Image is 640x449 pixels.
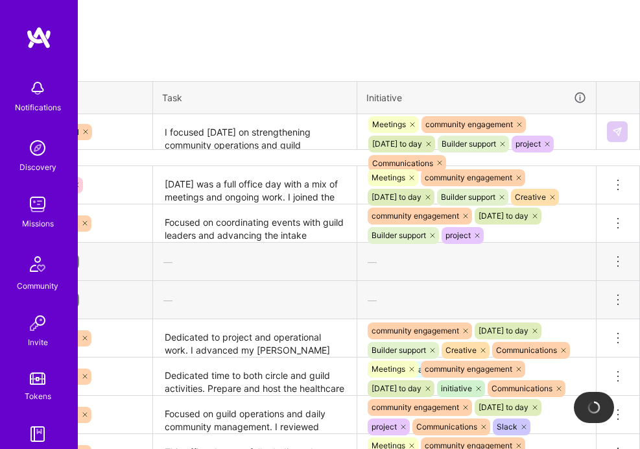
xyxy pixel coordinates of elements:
[372,402,459,412] span: community engagement
[154,397,355,433] textarea: Focused on guild operations and daily community management. I reviewed candidate statuses, update...
[492,383,552,393] span: Communications
[357,245,596,279] div: —
[30,372,45,385] img: tokens
[25,75,51,101] img: bell
[23,81,153,114] th: Type
[496,345,557,355] span: Communications
[372,364,405,374] span: Meetings
[372,211,459,221] span: community engagement
[366,91,587,105] div: Initiative
[607,121,629,142] div: null
[25,135,51,161] img: discovery
[441,192,495,202] span: Builder support
[154,206,355,241] textarea: Focused on coordinating events with guild leaders and advancing the intake process, including han...
[26,26,52,49] img: logo
[22,217,54,230] div: Missions
[416,422,477,431] span: Communications
[442,139,496,149] span: Builder support
[612,127,622,137] img: Submit
[441,383,472,393] span: initiative
[445,345,477,355] span: Creative
[357,284,596,317] div: —
[154,321,355,356] textarea: Dedicated to project and operational work. I advanced my [PERSON_NAME] project with deeper iterat...
[372,230,426,240] span: Builder support
[372,383,421,393] span: [DATE] to day
[25,421,51,447] img: guide book
[154,359,355,394] textarea: Dedicated time to both circle and guild activities. Prepare and host the healthcare Circle meetin...
[372,326,459,335] span: community engagement
[497,422,517,431] span: Slack
[372,158,433,168] span: Communications
[479,326,528,335] span: [DATE] to day
[425,364,512,374] span: community engagement
[25,191,51,217] img: teamwork
[479,211,528,221] span: [DATE] to day
[372,119,406,129] span: Meetings
[586,400,602,415] img: loading
[372,139,422,149] span: [DATE] to day
[445,230,471,240] span: project
[372,345,426,355] span: Builder support
[19,161,56,174] div: Discovery
[153,245,357,279] div: —
[25,310,51,336] img: Invite
[154,167,355,203] textarea: [DATE] was a full office day with a mix of meetings and ongoing work. I joined the weekly sync wi...
[28,336,48,349] div: Invite
[516,139,541,149] span: project
[372,422,397,431] span: project
[372,173,405,182] span: Meetings
[425,173,512,182] span: community engagement
[372,192,421,202] span: [DATE] to day
[153,81,357,114] th: Task
[25,390,51,403] div: Tokens
[479,402,528,412] span: [DATE] to day
[154,115,355,149] textarea: I focused [DATE] on strengthening community operations and guild processes, combining structured ...
[17,280,58,293] div: Community
[22,249,53,280] img: Community
[15,101,61,114] div: Notifications
[425,119,513,129] span: community engagement
[515,192,546,202] span: Creative
[153,284,357,317] div: —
